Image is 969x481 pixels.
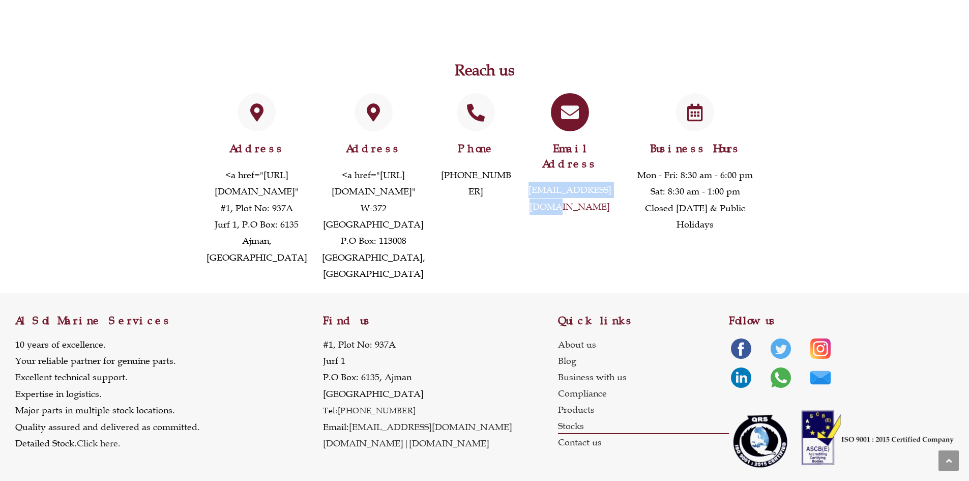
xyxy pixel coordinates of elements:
span: Business Hours [650,142,741,155]
a: Compliance [558,385,729,402]
a: About us [558,336,729,353]
a: Business with us [558,369,729,385]
a: [PHONE_NUMBER] [338,405,416,415]
a: [EMAIL_ADDRESS][DOMAIN_NAME] [528,184,611,212]
h2: Find us [323,316,557,326]
a: Address [229,142,284,155]
a: [DOMAIN_NAME] [323,438,403,449]
a: Email Address [542,142,597,170]
a: Blog [558,353,729,369]
a: Click here [77,438,118,449]
h2: Quick links [558,316,729,326]
a: Address [346,142,401,155]
span: Tel: [323,405,338,415]
a: Phone [457,93,495,131]
span: . [77,438,121,449]
a: Contact us [558,434,729,450]
a: [PHONE_NUMBER] [441,169,511,197]
a: Email Address [551,93,589,131]
a: Address [355,93,393,131]
p: #1, Plot No: 937A Jurf 1 P.O Box: 6135, Ajman [GEOGRAPHIC_DATA] Email: | [323,336,512,452]
p: Mon - Fri: 8:30 am - 6:00 pm Sat: 8:30 am - 1:00 pm Closed [DATE] & Public Holidays [626,167,764,233]
a: Address [238,93,276,131]
a: Stocks [558,418,729,434]
h2: Follow us [729,316,954,326]
a: [EMAIL_ADDRESS][DOMAIN_NAME] [349,421,512,433]
p: <a href="[URL][DOMAIN_NAME]" #1, Plot No: 937A Jurf 1, P.O Box: 6135 Ajman, [GEOGRAPHIC_DATA] [205,167,309,266]
p: <a href="[URL][DOMAIN_NAME]" W-372 [GEOGRAPHIC_DATA] P.O Box: 113008 [GEOGRAPHIC_DATA], [GEOGRAPH... [319,167,428,282]
a: Scroll to the top of the page [938,450,959,471]
a: Phone [458,142,494,155]
a: [DOMAIN_NAME] [409,438,489,449]
h2: Al Sol Marine Services [15,316,323,326]
h2: Reach us [200,63,770,78]
p: 10 years of excellence. Your reliable partner for genuine parts. Excellent technical support. Exp... [15,336,200,452]
a: Products [558,402,729,418]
